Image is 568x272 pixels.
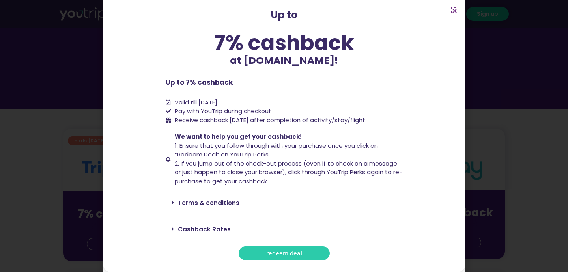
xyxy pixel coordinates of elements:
span: 2. If you jump out of the check-out process (even if to check on a message or just happen to clos... [175,159,402,185]
div: Cashback Rates [166,220,402,238]
span: 1. Ensure that you follow through with your purchase once you click on “Redeem Deal” on YouTrip P... [175,142,378,159]
b: Up to 7% cashback [166,78,233,87]
p: Up to [166,7,402,22]
div: 7% cashback [166,32,402,53]
a: Cashback Rates [178,225,231,233]
span: We want to help you get your cashback! [175,132,302,141]
span: Valid till [DATE] [175,98,217,106]
span: Receive cashback [DATE] after completion of activity/stay/flight [175,116,365,124]
p: at [DOMAIN_NAME]! [166,53,402,68]
a: Terms & conditions [178,199,239,207]
a: Close [452,8,458,14]
span: Pay with YouTrip during checkout [173,107,271,116]
div: Terms & conditions [166,194,402,212]
span: redeem deal [266,250,302,256]
a: redeem deal [239,246,330,260]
